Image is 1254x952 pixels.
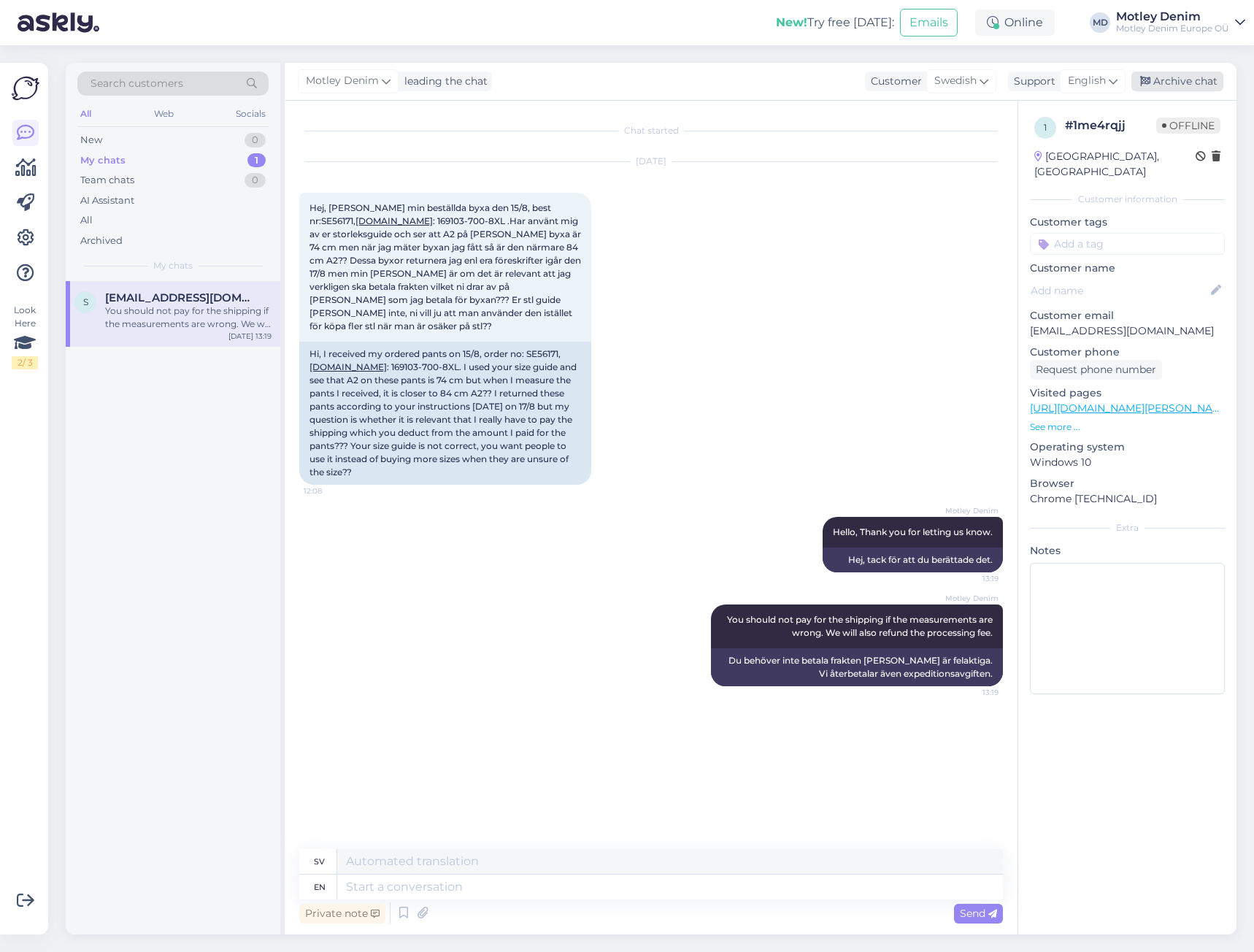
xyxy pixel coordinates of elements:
p: Chrome [TECHNICAL_ID] [1030,491,1225,507]
div: Customer [865,74,922,89]
a: [DOMAIN_NAME] [309,361,387,372]
div: Archived [80,234,123,248]
span: Hej, [PERSON_NAME] min beställda byxa den 15/8, best nr:SE56171, : 169103-700-8XL .Har använt mig... [309,202,583,331]
span: s [83,296,88,307]
span: Send [960,907,997,920]
p: Customer tags [1030,215,1225,230]
input: Add a tag [1030,233,1225,255]
div: # 1me4rqjj [1065,117,1156,134]
span: My chats [153,259,193,272]
div: Chat started [299,124,1003,137]
div: Du behöver inte betala frakten [PERSON_NAME] är felaktiga. Vi återbetalar även expeditionsavgiften. [711,648,1003,686]
span: Hello, Thank you for letting us know. [833,526,993,537]
span: English [1068,73,1106,89]
div: Team chats [80,173,134,188]
div: en [314,875,326,899]
div: Extra [1030,521,1225,534]
div: sv [314,849,325,874]
span: slohnn@hotmail.com [105,291,257,304]
p: Notes [1030,543,1225,558]
div: 0 [245,133,266,147]
p: Customer name [1030,261,1225,276]
p: Customer email [1030,308,1225,323]
div: Try free [DATE]: [776,14,894,31]
p: See more ... [1030,421,1225,434]
span: 12:08 [304,485,358,496]
span: Motley Denim [944,593,999,604]
span: Offline [1156,118,1220,134]
div: Customer information [1030,193,1225,206]
span: 13:19 [944,687,999,698]
button: Emails [900,9,958,37]
div: 2 / 3 [12,356,38,369]
div: You should not pay for the shipping if the measurements are wrong. We will also refund the proces... [105,304,272,331]
span: You should not pay for the shipping if the measurements are wrong. We will also refund the proces... [727,614,995,638]
span: Motley Denim [944,505,999,516]
div: Hej, tack för att du berättade det. [823,548,1003,572]
a: Motley DenimMotley Denim Europe OÜ [1116,11,1245,34]
div: Motley Denim [1116,11,1229,23]
div: 1 [247,153,266,168]
span: Search customers [91,76,183,91]
div: 0 [245,173,266,188]
div: Web [151,104,177,123]
div: leading the chat [399,74,488,89]
div: Archive chat [1131,72,1223,91]
div: Online [975,9,1055,36]
span: 13:19 [944,573,999,584]
div: Motley Denim Europe OÜ [1116,23,1229,34]
img: Askly Logo [12,74,39,102]
div: Private note [299,904,385,924]
div: [DATE] 13:19 [228,331,272,342]
p: Visited pages [1030,385,1225,401]
p: [EMAIL_ADDRESS][DOMAIN_NAME] [1030,323,1225,339]
a: [DOMAIN_NAME] [355,215,433,226]
div: AI Assistant [80,193,134,208]
span: 1 [1044,122,1047,133]
p: Browser [1030,476,1225,491]
div: Request phone number [1030,360,1162,380]
span: Swedish [934,73,977,89]
div: My chats [80,153,126,168]
div: All [80,213,93,228]
div: MD [1090,12,1110,33]
div: Support [1008,74,1055,89]
div: Hi, I received my ordered pants on 15/8, order no: SE56171, : 169103-700-8XL. I used your size gu... [299,342,591,485]
div: Look Here [12,304,38,369]
p: Customer phone [1030,345,1225,360]
div: New [80,133,102,147]
div: [DATE] [299,155,1003,168]
div: Socials [233,104,269,123]
p: Windows 10 [1030,455,1225,470]
div: All [77,104,94,123]
div: [GEOGRAPHIC_DATA], [GEOGRAPHIC_DATA] [1034,149,1196,180]
b: New! [776,15,807,29]
p: Operating system [1030,439,1225,455]
span: Motley Denim [306,73,379,89]
input: Add name [1031,283,1208,299]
